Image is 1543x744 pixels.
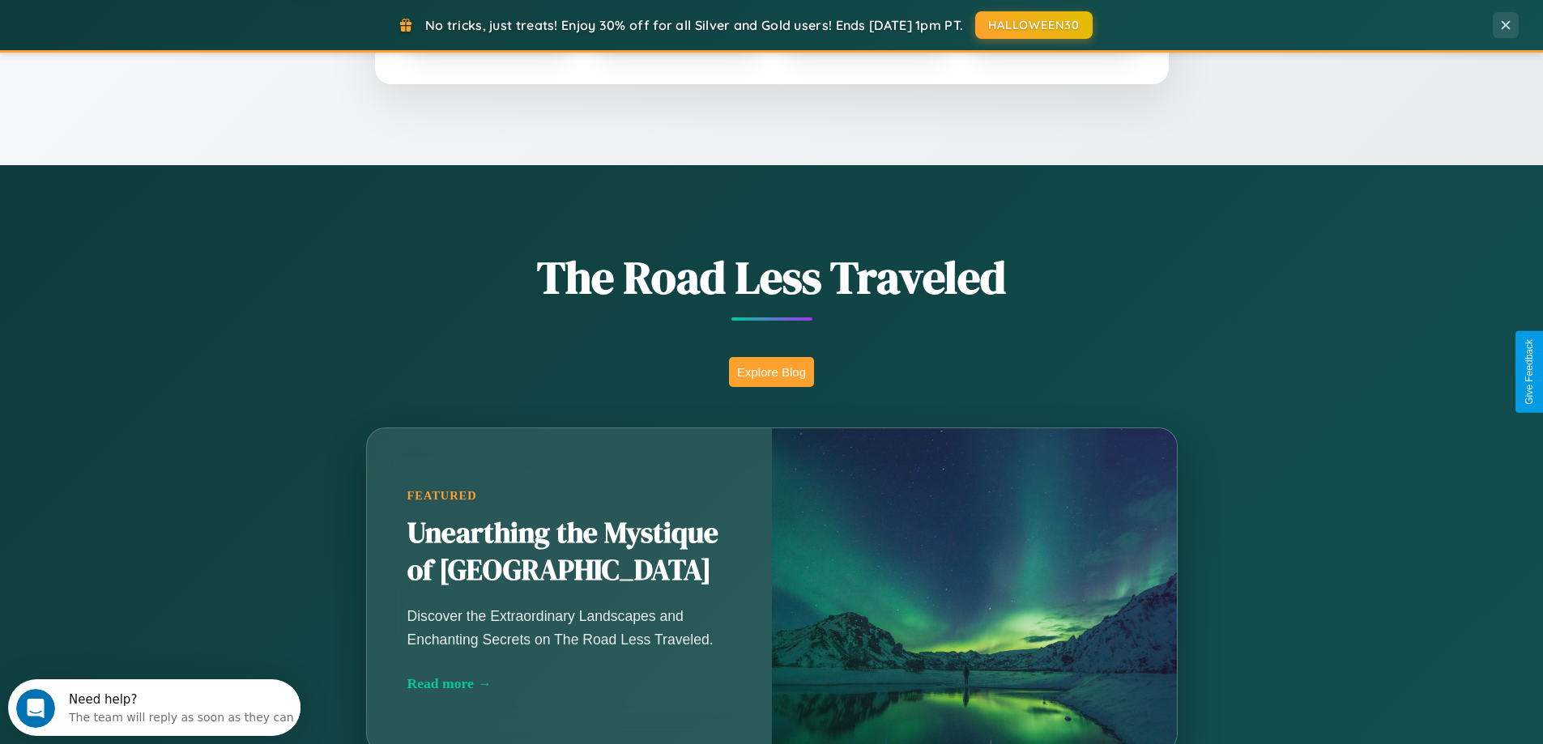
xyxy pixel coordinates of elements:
button: Explore Blog [729,357,814,387]
h1: The Road Less Traveled [286,246,1258,308]
div: Read more → [407,675,731,692]
div: Need help? [61,14,286,27]
iframe: Intercom live chat discovery launcher [8,679,301,736]
div: Give Feedback [1524,339,1535,405]
h2: Unearthing the Mystique of [GEOGRAPHIC_DATA] [407,515,731,589]
div: Open Intercom Messenger [6,6,301,51]
div: The team will reply as soon as they can [61,27,286,44]
span: No tricks, just treats! Enjoy 30% off for all Silver and Gold users! Ends [DATE] 1pm PT. [425,17,963,33]
iframe: Intercom live chat [16,689,55,728]
p: Discover the Extraordinary Landscapes and Enchanting Secrets on The Road Less Traveled. [407,605,731,650]
button: HALLOWEEN30 [975,11,1093,39]
div: Featured [407,489,731,503]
